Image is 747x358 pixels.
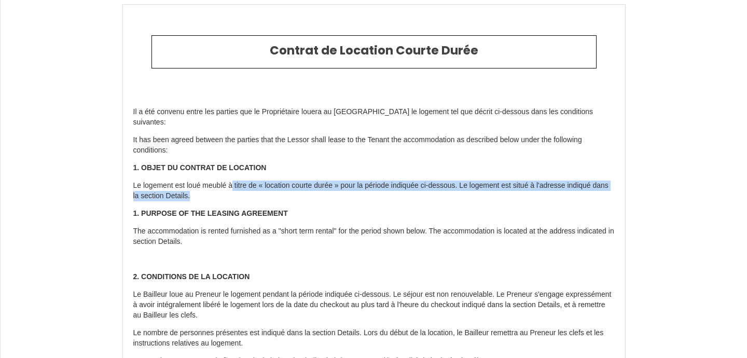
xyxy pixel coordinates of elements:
[133,135,615,156] p: It has been agreed between the parties that the Lessor shall lease to the Tenant the accommodatio...
[133,181,615,201] p: Le logement est loué meublé à titre de « location courte durée » pour la période indiquée ci-dess...
[133,107,615,128] p: Il a été convenu entre les parties que le Propriétaire louera au [GEOGRAPHIC_DATA] le logement te...
[160,44,588,58] h2: Contrat de Location Courte Durée
[133,290,615,321] p: Le Bailleur loue au Preneur le logement pendant la période indiquée ci-dessous. Le séjour est non...
[133,226,615,247] p: The accommodation is rented furnished as a "short term rental" for the period shown below. The ac...
[133,163,267,172] strong: 1. OBJET DU CONTRAT DE LOCATION
[133,272,250,281] strong: 2. CONDITIONS DE LA LOCATION
[133,328,615,349] p: Le nombre de personnes présentes est indiqué dans la section Details. Lors du début de la locatio...
[133,209,288,217] strong: 1. PURPOSE OF THE LEASING AGREEMENT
